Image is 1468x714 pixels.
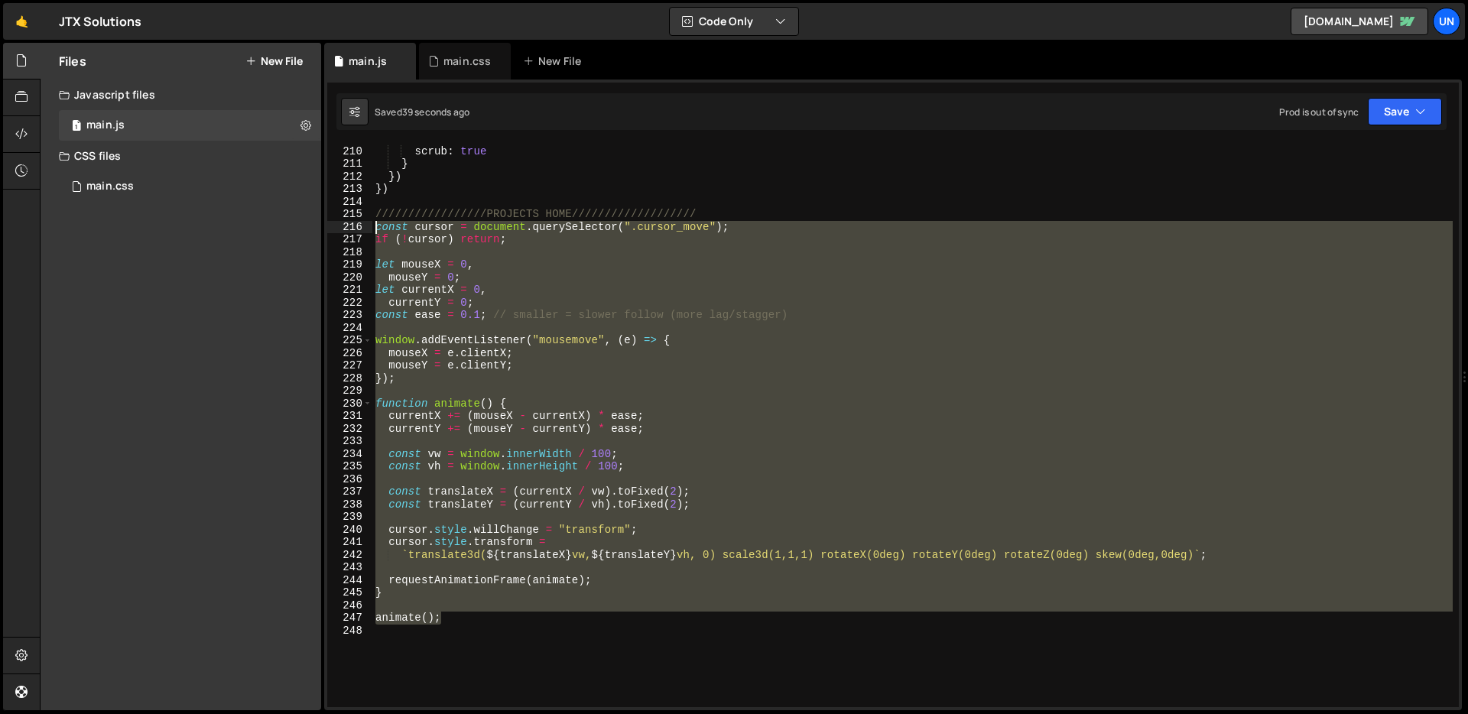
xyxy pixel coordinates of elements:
[327,625,372,638] div: 248
[327,246,372,259] div: 218
[402,105,469,118] div: 39 seconds ago
[327,170,372,183] div: 212
[327,157,372,170] div: 211
[327,284,372,297] div: 221
[375,105,469,118] div: Saved
[670,8,798,35] button: Code Only
[59,171,321,202] div: 16032/42936.css
[327,258,372,271] div: 219
[327,334,372,347] div: 225
[327,524,372,537] div: 240
[59,12,141,31] div: JTX Solutions
[1368,98,1442,125] button: Save
[327,448,372,461] div: 234
[327,221,372,234] div: 216
[327,183,372,196] div: 213
[41,141,321,171] div: CSS files
[327,271,372,284] div: 220
[327,398,372,411] div: 230
[86,118,125,132] div: main.js
[72,121,81,133] span: 1
[523,54,587,69] div: New File
[1279,105,1359,118] div: Prod is out of sync
[327,536,372,549] div: 241
[327,612,372,625] div: 247
[59,110,321,141] div: 16032/42934.js
[327,498,372,511] div: 238
[327,309,372,322] div: 223
[327,359,372,372] div: 227
[86,180,134,193] div: main.css
[1291,8,1428,35] a: [DOMAIN_NAME]
[59,53,86,70] h2: Files
[327,423,372,436] div: 232
[327,297,372,310] div: 222
[327,372,372,385] div: 228
[443,54,491,69] div: main.css
[245,55,303,67] button: New File
[41,80,321,110] div: Javascript files
[327,347,372,360] div: 226
[327,410,372,423] div: 231
[327,435,372,448] div: 233
[327,145,372,158] div: 210
[3,3,41,40] a: 🤙
[327,196,372,209] div: 214
[327,586,372,599] div: 245
[327,322,372,335] div: 224
[1433,8,1460,35] a: Un
[327,574,372,587] div: 244
[327,485,372,498] div: 237
[327,233,372,246] div: 217
[327,561,372,574] div: 243
[349,54,387,69] div: main.js
[327,208,372,221] div: 215
[327,599,372,612] div: 246
[327,385,372,398] div: 229
[327,511,372,524] div: 239
[327,460,372,473] div: 235
[327,549,372,562] div: 242
[327,473,372,486] div: 236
